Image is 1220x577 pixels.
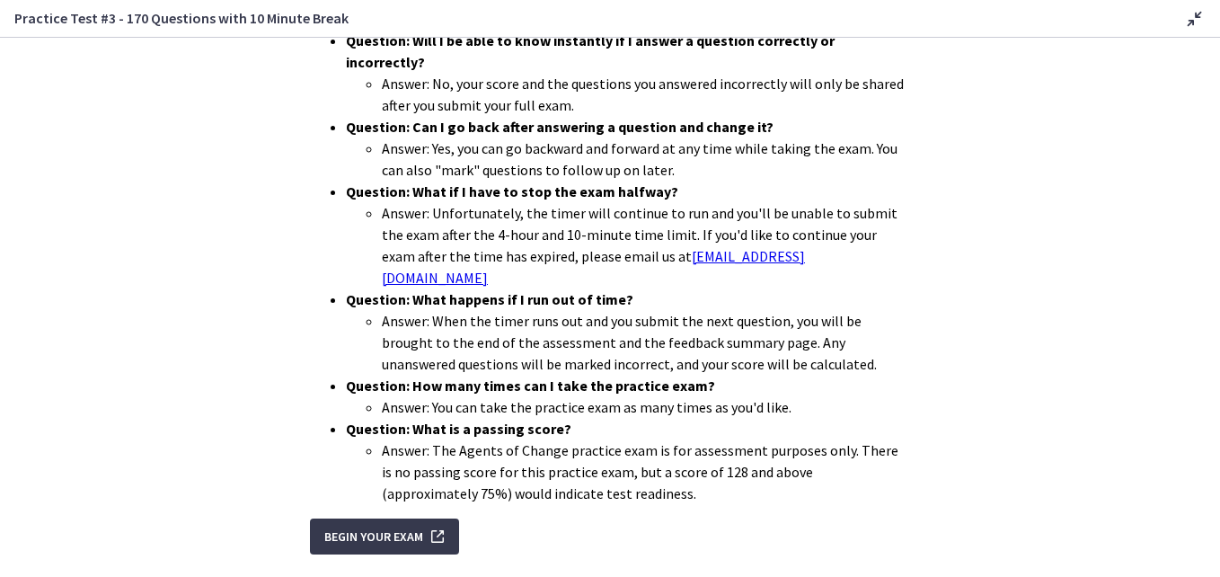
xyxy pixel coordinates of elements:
h3: Practice Test #3 - 170 Questions with 10 Minute Break [14,7,1155,29]
strong: Question: What if I have to stop the exam halfway? [346,182,678,200]
li: Answer: The Agents of Change practice exam is for assessment purposes only. There is no passing s... [382,439,910,504]
a: [EMAIL_ADDRESS][DOMAIN_NAME] [382,247,805,287]
li: Answer: Unfortunately, the timer will continue to run and you'll be unable to submit the exam aft... [382,202,910,288]
li: Answer: When the timer runs out and you submit the next question, you will be brought to the end ... [382,310,910,375]
strong: Question: What happens if I run out of time? [346,290,633,308]
span: Begin Your Exam [324,526,423,547]
strong: Question: Will I be able to know instantly if I answer a question correctly or incorrectly? [346,31,835,71]
li: Answer: No, your score and the questions you answered incorrectly will only be shared after you s... [382,73,910,116]
strong: Question: Can I go back after answering a question and change it? [346,118,774,136]
strong: Question: How many times can I take the practice exam? [346,377,715,395]
li: Answer: Yes, you can go backward and forward at any time while taking the exam. You can also "mar... [382,138,910,181]
strong: Question: What is a passing score? [346,420,571,438]
li: Answer: You can take the practice exam as many times as you'd like. [382,396,910,418]
button: Begin Your Exam [310,519,459,555]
